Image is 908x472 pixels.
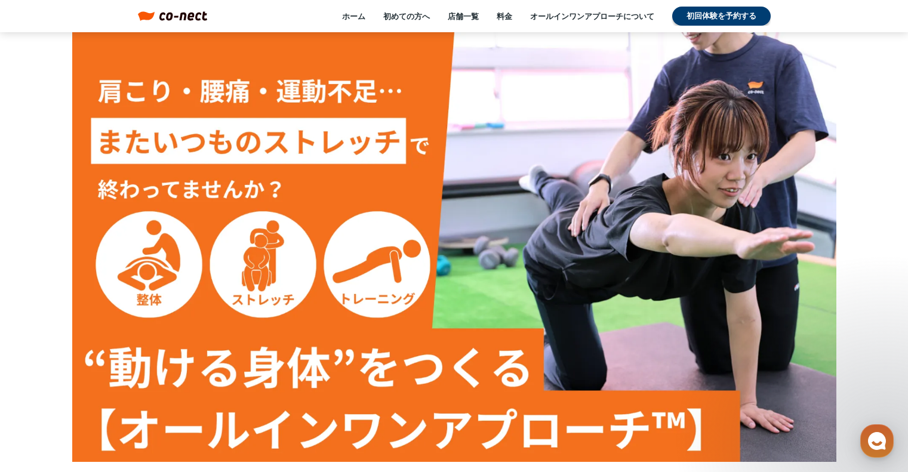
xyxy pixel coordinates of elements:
a: 料金 [497,11,512,21]
a: 初回体験を予約する [672,7,771,26]
a: 初めての方へ [383,11,430,21]
a: 店舗一覧 [448,11,479,21]
a: オールインワンアプローチについて [530,11,654,21]
a: ホーム [342,11,365,21]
